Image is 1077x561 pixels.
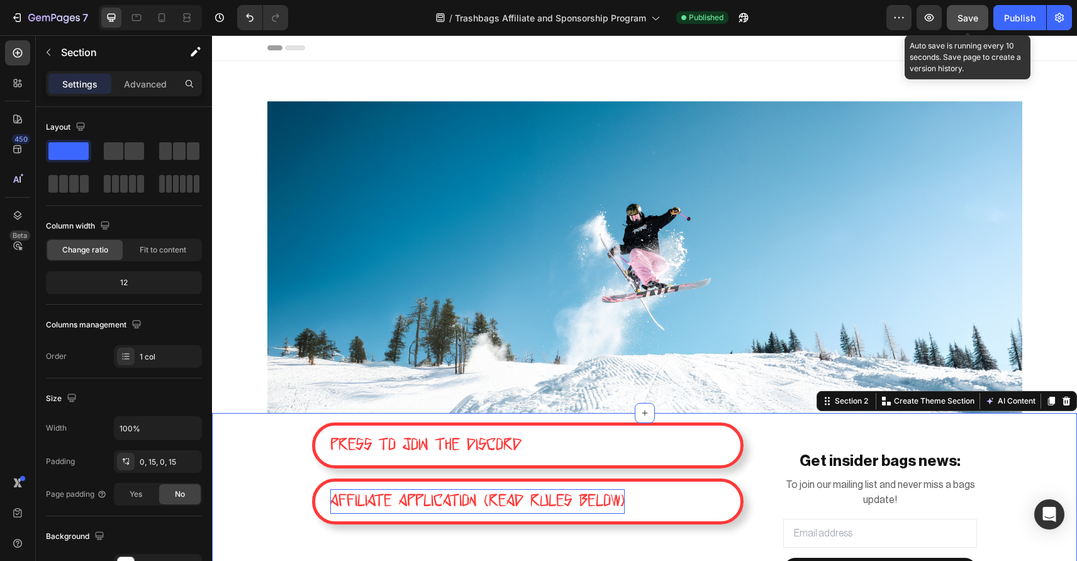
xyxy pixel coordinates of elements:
div: Padding [46,456,75,467]
div: Layout [46,119,88,136]
div: Order [46,351,67,362]
span: Published [689,12,723,23]
p: Advanced [124,77,167,91]
p: Settings [62,77,98,91]
div: 0, 15, 0, 15 [140,456,199,468]
iframe: Design area [212,35,1077,561]
div: Beta [9,230,30,241]
div: Undo/Redo [237,5,288,30]
div: Open Intercom Messenger [1034,499,1064,530]
p: Create Theme Section [682,360,762,371]
span: Fit to content [140,244,186,256]
span: Save [957,13,978,23]
span: Change ratio [62,244,108,256]
input: Auto [114,417,201,439]
div: Background [46,528,107,545]
button: AI Content [771,358,826,373]
span: Trashbags Affiliate and Sponsorship Program [455,11,646,25]
div: Column width [46,218,113,235]
p: To join our mailing list and never miss a bags update! [572,442,764,472]
div: 12 [48,274,199,292]
span: / [449,11,452,25]
button: 7 [5,5,94,30]
div: Publish [1004,11,1035,25]
button: Save [947,5,988,30]
div: 1 col [140,351,199,363]
div: Width [46,422,67,434]
div: Section 2 [620,360,659,371]
button: Subscribe now [571,523,765,547]
span: Yes [130,489,142,500]
p: Section [61,45,164,60]
span: No [175,489,185,500]
div: Size [46,390,79,407]
input: Email address [571,484,765,513]
div: Columns management [46,317,144,334]
h2: Get insider bags news: [571,413,765,438]
div: 450 [12,134,30,144]
p: 7 [82,10,88,25]
button: Publish [993,5,1046,30]
div: Page padding [46,489,107,500]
